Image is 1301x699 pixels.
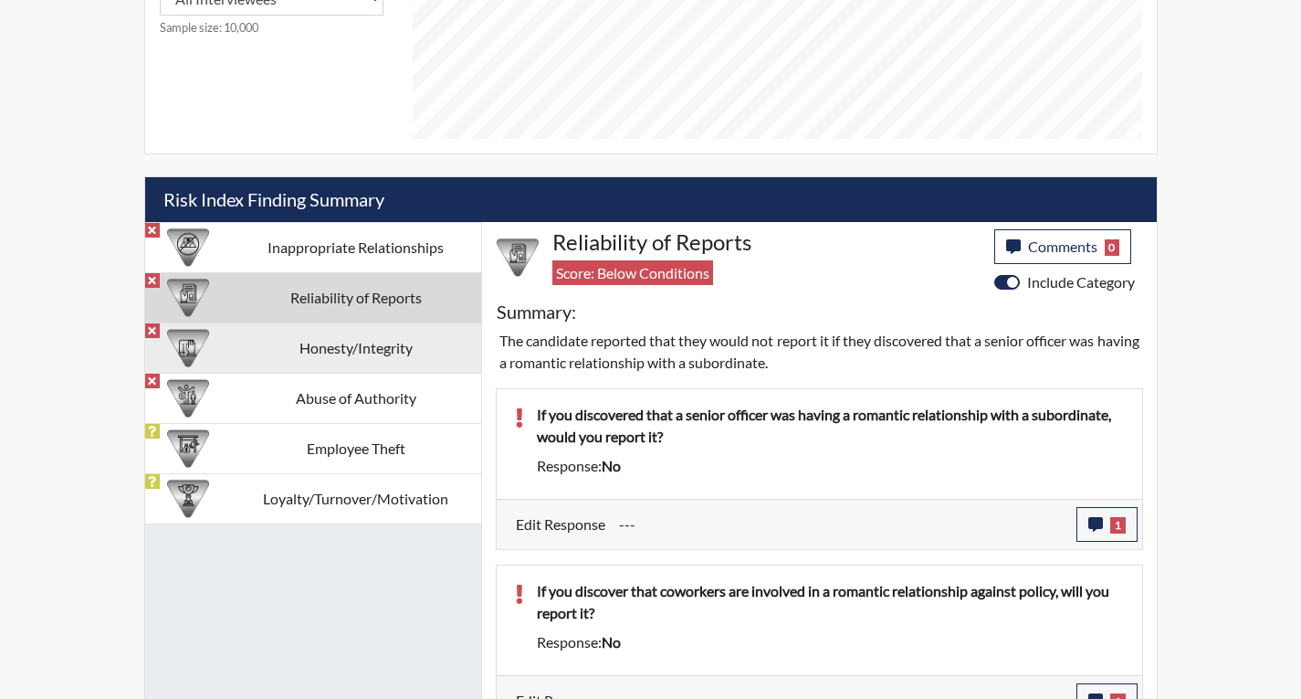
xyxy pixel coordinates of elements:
[516,507,605,542] label: Edit Response
[160,19,383,37] small: Sample size: 10,000
[552,229,981,256] h4: Reliability of Reports
[231,373,481,423] td: Abuse of Authority
[167,277,209,319] img: CATEGORY%20ICON-20.4a32fe39.png
[1105,239,1120,256] span: 0
[499,330,1139,374] p: The candidate reported that they would not report it if they discovered that a senior officer was...
[523,631,1138,653] div: Response:
[605,507,1076,542] div: Update the test taker's response, the change might impact the score
[1076,507,1138,542] button: 1
[167,227,209,269] img: CATEGORY%20ICON-14.139f8ef7.png
[497,301,576,323] h5: Summary:
[1028,238,1097,255] span: Comments
[167,428,209,470] img: CATEGORY%20ICON-07.58b65e52.png
[602,633,621,651] span: no
[231,222,481,272] td: Inappropriate Relationships
[167,478,209,520] img: CATEGORY%20ICON-17.40ef8247.png
[145,177,1157,222] h5: Risk Index Finding Summary
[994,229,1132,264] button: Comments0
[231,272,481,323] td: Reliability of Reports
[552,260,713,285] span: Score: Below Conditions
[537,580,1124,624] p: If you discover that coworkers are involved in a romantic relationship against policy, will you r...
[602,457,621,474] span: no
[167,377,209,419] img: CATEGORY%20ICON-01.94e51fac.png
[497,237,539,279] img: CATEGORY%20ICON-20.4a32fe39.png
[537,404,1124,448] p: If you discovered that a senior officer was having a romantic relationship with a subordinate, wo...
[1110,517,1126,534] span: 1
[167,327,209,369] img: CATEGORY%20ICON-11.a5f294f4.png
[231,473,481,524] td: Loyalty/Turnover/Motivation
[231,323,481,373] td: Honesty/Integrity
[231,423,481,473] td: Employee Theft
[523,455,1138,477] div: Response:
[1027,271,1135,293] label: Include Category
